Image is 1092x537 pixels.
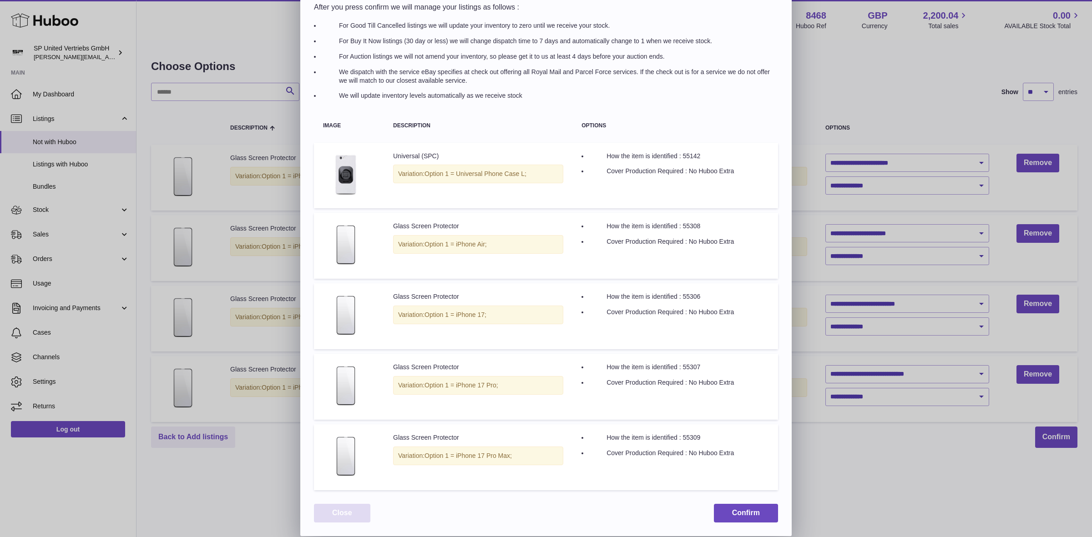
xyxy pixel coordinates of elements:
span: Option 1 = iPhone 17; [425,311,486,318]
div: Variation: [393,165,563,183]
div: Variation: [393,447,563,465]
td: Glass Screen Protector [384,283,572,349]
li: For Auction listings we will not amend your inventory, so please get it to us at least 4 days bef... [321,52,778,61]
li: For Good Till Cancelled listings we will update your inventory to zero until we receive your stock. [321,21,778,30]
td: Glass Screen Protector [384,424,572,490]
li: How the item is identified : 55308 [588,222,769,231]
th: Image [314,114,384,138]
li: We will update inventory levels automatically as we receive stock [321,91,778,100]
img: GlassScreenProtector.jpg [323,363,369,408]
button: Confirm [714,504,778,522]
th: Description [384,114,572,138]
li: Cover Production Required : No Huboo Extra [588,237,769,246]
li: Cover Production Required : No Huboo Extra [588,378,769,387]
img: GlassScreenProtector.jpg [323,222,369,267]
span: Option 1 = iPhone Air; [425,241,487,248]
td: Glass Screen Protector [384,213,572,279]
th: Options [572,114,778,138]
li: How the item is identified : 55307 [588,363,769,371]
td: Glass Screen Protector [384,354,572,420]
div: Variation: [393,306,563,324]
li: Cover Production Required : No Huboo Extra [588,308,769,316]
p: After you press confirm we will manage your listings as follows : [314,2,778,12]
li: For Buy It Now listings (30 day or less) we will change dispatch time to 7 days and automatically... [321,37,778,45]
div: Variation: [393,235,563,254]
img: UniversalInterface_a767aeb4-f33e-4dd2-ad31-9b369aa7447f.jpg [323,152,369,197]
button: Close [314,504,370,522]
div: Variation: [393,376,563,395]
li: Cover Production Required : No Huboo Extra [588,449,769,457]
span: Option 1 = iPhone 17 Pro Max; [425,452,512,459]
li: How the item is identified : 55309 [588,433,769,442]
td: Universal (SPC) [384,143,572,209]
span: Option 1 = iPhone 17 Pro; [425,381,498,389]
li: How the item is identified : 55142 [588,152,769,161]
span: Option 1 = Universal Phone Case L; [425,170,526,177]
li: How the item is identified : 55306 [588,292,769,301]
li: Cover Production Required : No Huboo Extra [588,167,769,176]
img: GlassScreenProtector.jpg [323,292,369,338]
img: GlassScreenProtector.jpg [323,433,369,479]
li: We dispatch with the service eBay specifies at check out offering all Royal Mail and Parcel Force... [321,68,778,85]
